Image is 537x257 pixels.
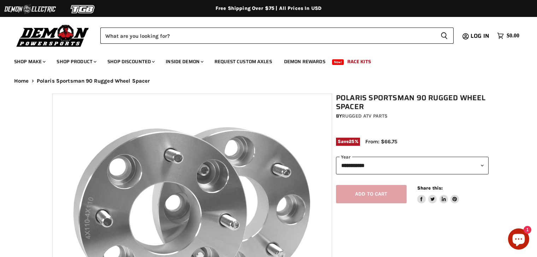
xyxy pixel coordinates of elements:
span: Polaris Sportsman 90 Rugged Wheel Spacer [37,78,150,84]
a: Request Custom Axles [209,54,277,69]
a: $0.00 [494,31,523,41]
span: Save % [336,138,360,145]
a: Inside Demon [160,54,208,69]
a: Demon Rewards [279,54,331,69]
form: Product [100,28,454,44]
span: 25 [349,139,354,144]
span: Share this: [417,185,443,191]
a: Shop Product [51,54,101,69]
a: Log in [467,33,494,39]
img: Demon Powersports [14,23,92,48]
button: Search [435,28,454,44]
div: by [336,112,489,120]
img: TGB Logo 2 [57,2,110,16]
a: Shop Discounted [102,54,159,69]
span: Log in [471,31,489,40]
a: Race Kits [342,54,376,69]
img: Demon Electric Logo 2 [4,2,57,16]
a: Home [14,78,29,84]
select: year [336,157,489,174]
span: From: $66.75 [365,138,397,145]
span: $0.00 [507,32,519,39]
h1: Polaris Sportsman 90 Rugged Wheel Spacer [336,94,489,111]
aside: Share this: [417,185,459,204]
inbox-online-store-chat: Shopify online store chat [506,228,531,251]
span: New! [332,59,344,65]
a: Rugged ATV Parts [342,113,388,119]
ul: Main menu [9,52,518,69]
a: Shop Make [9,54,50,69]
input: Search [100,28,435,44]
